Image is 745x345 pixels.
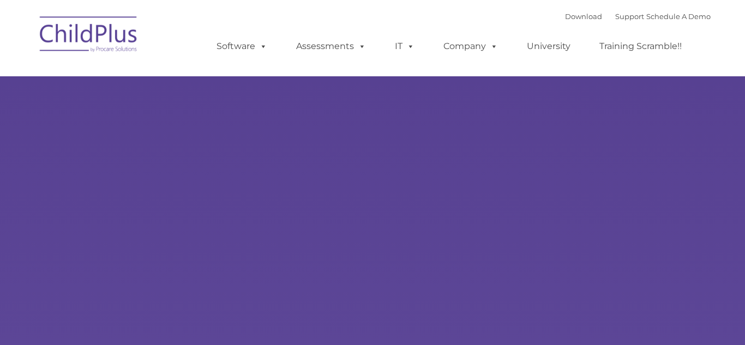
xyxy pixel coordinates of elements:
a: Training Scramble!! [588,35,693,57]
a: Assessments [285,35,377,57]
a: Download [565,12,602,21]
font: | [565,12,711,21]
a: Schedule A Demo [646,12,711,21]
a: University [516,35,581,57]
a: IT [384,35,425,57]
a: Software [206,35,278,57]
a: Support [615,12,644,21]
a: Company [432,35,509,57]
img: ChildPlus by Procare Solutions [34,9,143,63]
